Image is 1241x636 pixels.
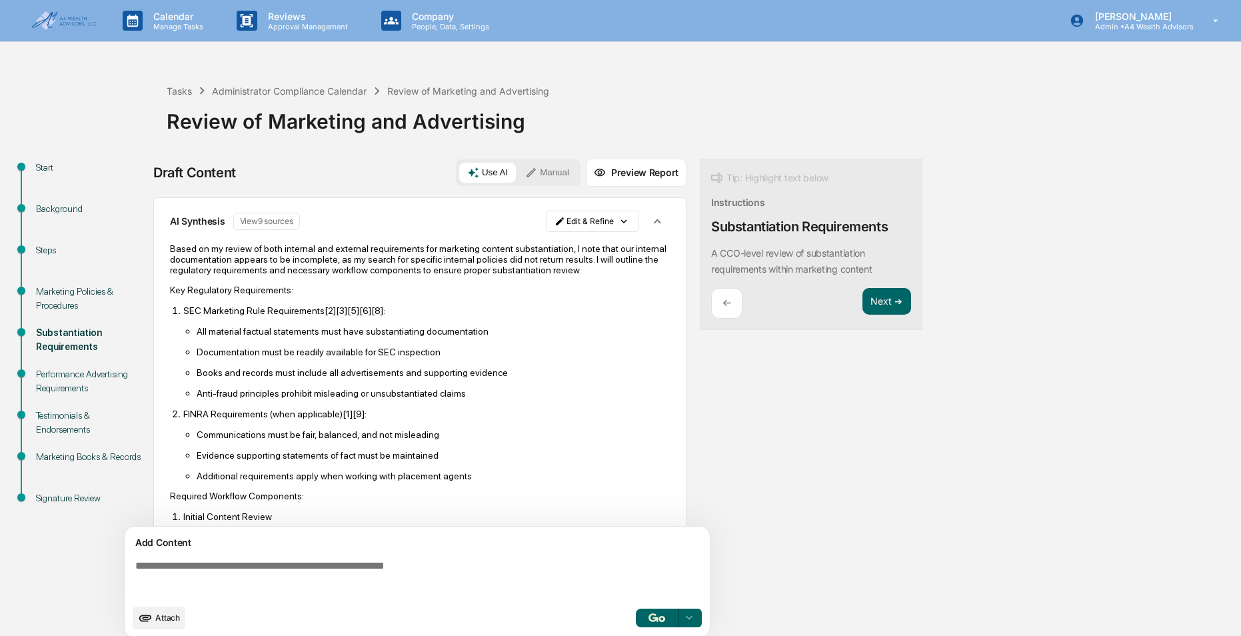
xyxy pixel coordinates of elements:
[133,535,702,551] div: Add Content
[36,285,145,313] div: Marketing Policies & Procedures
[167,99,1234,133] div: Review of Marketing and Advertising
[36,367,145,395] div: Performance Advertising Requirements
[711,170,828,186] div: Tip: Highlight text below
[233,213,300,230] button: View9 sources
[36,326,145,354] div: Substantiation Requirements
[36,491,145,505] div: Signature Review
[170,285,670,295] p: Key Regulatory Requirements:
[155,613,180,623] span: Attach
[197,450,670,461] p: Evidence supporting statements of fact must be maintained
[257,22,355,31] p: Approval Management
[636,609,678,627] button: Go
[586,159,686,187] button: Preview Report
[197,388,670,399] p: Anti-fraud principles prohibit misleading or unsubstantiated claims
[862,288,911,315] button: Next ➔
[711,197,765,208] div: Instructions
[517,163,577,183] button: Manual
[197,367,670,378] p: Books and records must include all advertisements and supporting evidence
[197,347,670,357] p: Documentation must be readily available for SEC inspection
[1084,22,1194,31] p: Admin • A4 Wealth Advisors
[167,85,192,97] div: Tasks
[183,511,670,522] p: Initial Content Review
[257,11,355,22] p: Reviews
[36,161,145,175] div: Start
[36,450,145,464] div: Marketing Books & Records
[36,409,145,437] div: Testimonials & Endorsements
[387,85,549,97] div: Review of Marketing and Advertising
[325,305,347,316] span: [2][3]
[183,409,670,419] p: FINRA Requirements (when applicable) :
[546,211,639,232] button: Edit & Refine
[197,471,670,481] p: Additional requirements apply when working with placement agents
[170,243,670,275] p: Based on my review of both internal and external requirements for marketing content substantiatio...
[347,305,371,316] span: [5][6]
[133,607,185,629] button: upload document
[401,11,496,22] p: Company
[197,429,670,440] p: Communications must be fair, balanced, and not misleading
[197,326,670,337] p: All material factual statements must have substantiating documentation
[143,22,210,31] p: Manage Tasks
[143,11,210,22] p: Calendar
[183,305,670,316] p: SEC Marketing Rule Requirements [8]:
[648,613,664,622] img: Go
[153,165,236,181] div: Draft Content
[711,247,872,275] p: A CCO-level review of substantiation requirements within marketing content
[722,297,731,309] p: ←
[459,163,516,183] button: Use AI
[343,409,365,419] span: [1][9]
[170,215,225,227] p: AI Synthesis
[36,202,145,216] div: Background
[36,243,145,257] div: Steps
[1198,592,1234,628] iframe: Open customer support
[401,22,496,31] p: People, Data, Settings
[212,85,367,97] div: Administrator Compliance Calendar
[1084,11,1194,22] p: [PERSON_NAME]
[32,11,96,30] img: logo
[170,491,670,501] p: Required Workflow Components:
[711,219,888,235] div: Substantiation Requirements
